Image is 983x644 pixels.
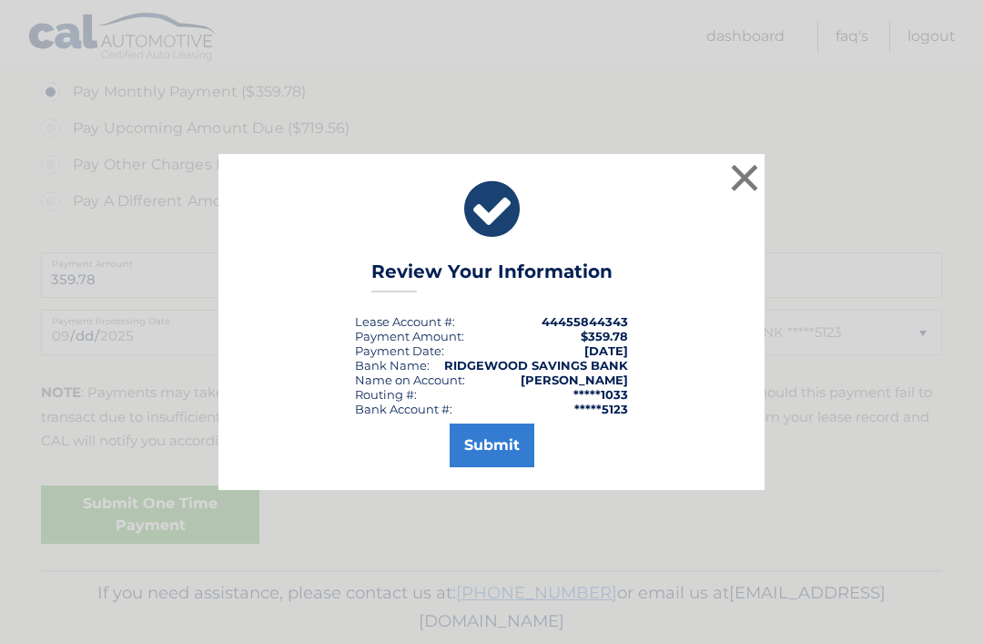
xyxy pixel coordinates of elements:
div: Payment Amount: [355,329,464,343]
span: Payment Date [355,343,441,358]
span: $359.78 [581,329,628,343]
strong: 44455844343 [542,314,628,329]
strong: [PERSON_NAME] [521,373,628,387]
strong: RIDGEWOOD SAVINGS BANK [444,358,628,373]
div: Bank Account #: [355,402,452,416]
div: : [355,343,444,358]
span: [DATE] [584,343,628,358]
button: Submit [450,424,534,467]
div: Name on Account: [355,373,465,387]
button: × [726,159,763,196]
h3: Review Your Information [371,261,613,292]
div: Routing #: [355,387,417,402]
div: Lease Account #: [355,314,455,329]
div: Bank Name: [355,358,430,373]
